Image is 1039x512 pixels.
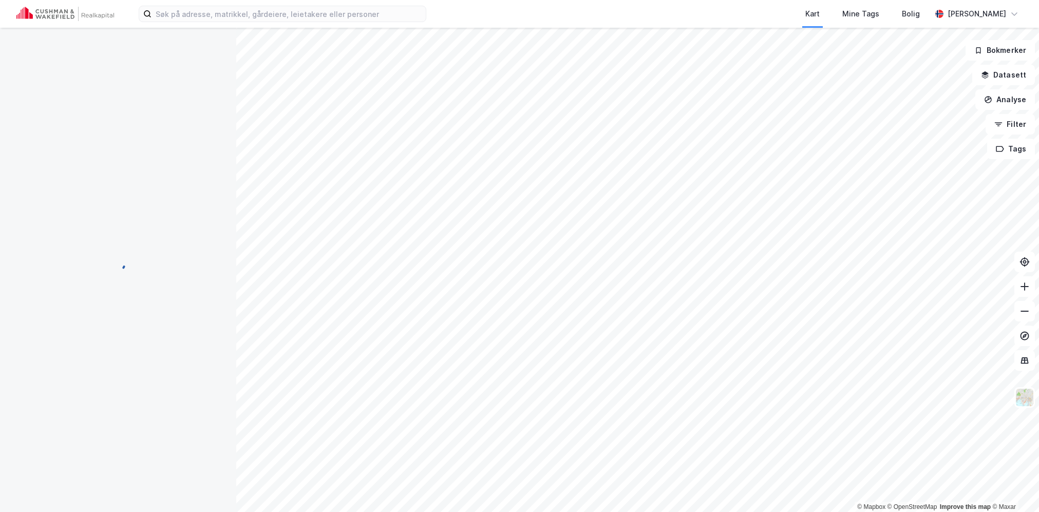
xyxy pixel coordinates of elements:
input: Søk på adresse, matrikkel, gårdeiere, leietakere eller personer [152,6,426,22]
div: Kontrollprogram for chat [988,463,1039,512]
div: Kart [805,8,820,20]
button: Bokmerker [966,40,1035,61]
button: Tags [987,139,1035,159]
button: Filter [986,114,1035,135]
img: spinner.a6d8c91a73a9ac5275cf975e30b51cfb.svg [110,256,126,272]
div: Mine Tags [842,8,879,20]
div: Bolig [902,8,920,20]
div: [PERSON_NAME] [948,8,1006,20]
a: Improve this map [940,503,991,510]
button: Analyse [975,89,1035,110]
a: OpenStreetMap [887,503,937,510]
img: cushman-wakefield-realkapital-logo.202ea83816669bd177139c58696a8fa1.svg [16,7,114,21]
a: Mapbox [857,503,885,510]
img: Z [1015,388,1034,407]
button: Datasett [972,65,1035,85]
iframe: Chat Widget [988,463,1039,512]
